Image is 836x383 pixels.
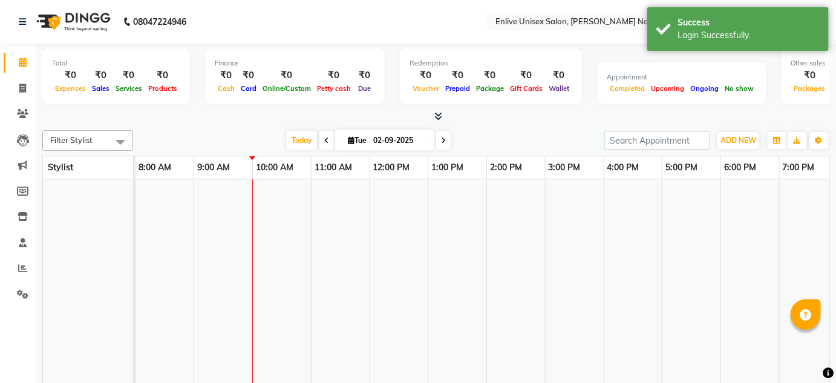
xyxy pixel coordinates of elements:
[287,131,317,150] span: Today
[607,72,757,82] div: Appointment
[312,159,355,176] a: 11:00 AM
[89,84,113,93] span: Sales
[546,159,584,176] a: 3:00 PM
[113,84,145,93] span: Services
[314,68,354,82] div: ₹0
[410,68,442,82] div: ₹0
[722,84,757,93] span: No show
[314,84,354,93] span: Petty cash
[238,84,260,93] span: Card
[31,5,114,39] img: logo
[678,16,820,29] div: Success
[50,135,93,145] span: Filter Stylist
[604,131,710,150] input: Search Appointment
[113,68,145,82] div: ₹0
[215,68,238,82] div: ₹0
[52,68,89,82] div: ₹0
[370,132,430,150] input: 2025-09-02
[546,68,572,82] div: ₹0
[52,84,89,93] span: Expenses
[720,136,756,145] span: ADD NEW
[133,5,186,39] b: 08047224946
[473,84,507,93] span: Package
[678,29,820,42] div: Login Successfully.
[370,159,413,176] a: 12:00 PM
[507,68,546,82] div: ₹0
[260,84,314,93] span: Online/Custom
[52,58,180,68] div: Total
[215,58,375,68] div: Finance
[791,84,829,93] span: Packages
[487,159,525,176] a: 2:00 PM
[648,84,687,93] span: Upcoming
[780,159,818,176] a: 7:00 PM
[145,68,180,82] div: ₹0
[215,84,238,93] span: Cash
[48,162,73,173] span: Stylist
[238,68,260,82] div: ₹0
[442,84,473,93] span: Prepaid
[721,159,759,176] a: 6:00 PM
[687,84,722,93] span: Ongoing
[89,68,113,82] div: ₹0
[345,136,370,145] span: Tue
[442,68,473,82] div: ₹0
[546,84,572,93] span: Wallet
[662,159,700,176] a: 5:00 PM
[260,68,314,82] div: ₹0
[355,84,374,93] span: Due
[410,84,442,93] span: Voucher
[253,159,296,176] a: 10:00 AM
[145,84,180,93] span: Products
[136,159,174,176] a: 8:00 AM
[604,159,642,176] a: 4:00 PM
[717,132,759,149] button: ADD NEW
[473,68,507,82] div: ₹0
[607,84,648,93] span: Completed
[791,68,829,82] div: ₹0
[194,159,233,176] a: 9:00 AM
[354,68,375,82] div: ₹0
[410,58,572,68] div: Redemption
[428,159,466,176] a: 1:00 PM
[507,84,546,93] span: Gift Cards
